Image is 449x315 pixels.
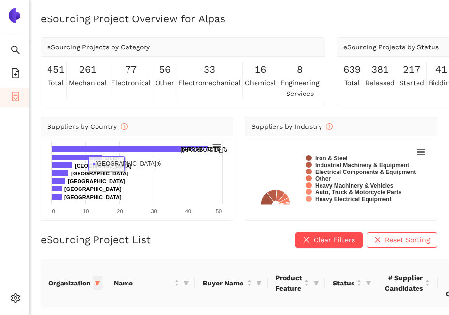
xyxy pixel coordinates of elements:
[435,62,447,77] span: 41
[403,62,420,77] span: 217
[117,208,123,214] text: 20
[93,276,102,290] span: filter
[399,78,424,88] span: started
[114,278,172,288] span: Name
[315,162,409,169] text: Industrial Machinery & Equipment
[11,65,20,84] span: file-add
[52,208,55,214] text: 0
[47,43,150,51] span: eSourcing Projects by Category
[315,196,391,203] text: Heavy Electrical Equipment
[181,147,239,153] text: [GEOGRAPHIC_DATA]
[79,62,96,77] span: 261
[75,163,132,169] text: [GEOGRAPHIC_DATA]
[106,259,195,307] th: this column's title is Name,this column is sortable
[71,171,128,176] text: [GEOGRAPHIC_DATA]
[48,278,91,288] span: Organization
[385,235,430,245] span: Reset Sorting
[314,235,355,245] span: Clear Filters
[315,169,416,175] text: Electrical Components & Equipment
[268,259,325,307] th: this column's title is Product Feature,this column is sortable
[254,276,264,290] span: filter
[121,123,128,130] span: info-circle
[377,259,438,307] th: this column's title is # Supplier Candidates,this column is sortable
[183,280,189,286] span: filter
[313,280,319,286] span: filter
[47,123,128,130] span: Suppliers by Country
[303,236,310,244] span: close
[371,62,389,77] span: 381
[255,62,266,77] span: 16
[280,78,319,99] span: engineering services
[105,155,120,161] text: Other
[295,232,363,248] button: closeClear Filters
[374,236,381,244] span: close
[7,8,22,23] img: Logo
[41,233,151,247] h2: eSourcing Project List
[315,155,348,162] text: Iron & Steel
[385,272,423,294] span: # Supplier Candidates
[11,290,20,309] span: setting
[69,78,107,88] span: mechanical
[204,62,215,77] span: 33
[343,62,361,77] span: 639
[344,78,360,88] span: total
[251,123,333,130] span: Suppliers by Industry
[159,62,171,77] span: 56
[181,276,191,290] span: filter
[185,208,191,214] text: 40
[151,208,157,214] text: 30
[178,78,241,88] span: electromechanical
[11,42,20,61] span: search
[203,278,245,288] span: Buyer Name
[245,78,276,88] span: chemical
[365,78,395,88] span: released
[275,272,302,294] span: Product Feature
[297,62,303,77] span: 8
[315,175,331,182] text: Other
[41,12,437,26] h2: eSourcing Project Overview for Alpas
[64,186,122,192] text: [GEOGRAPHIC_DATA]
[68,178,125,184] text: [GEOGRAPHIC_DATA]
[11,88,20,108] span: container
[333,278,354,288] span: Status
[366,280,371,286] span: filter
[326,123,333,130] span: info-circle
[125,62,137,77] span: 77
[155,78,174,88] span: other
[83,208,89,214] text: 10
[315,189,401,196] text: Auto, Truck & Motorcycle Parts
[195,259,268,307] th: this column's title is Buyer Name,this column is sortable
[256,280,262,286] span: filter
[325,259,377,307] th: this column's title is Status,this column is sortable
[111,78,151,88] span: electronical
[95,280,100,286] span: filter
[47,62,64,77] span: 451
[64,194,122,200] text: [GEOGRAPHIC_DATA]
[367,232,437,248] button: closeReset Sorting
[48,78,64,88] span: total
[315,182,394,189] text: Heavy Machinery & Vehicles
[216,208,222,214] text: 50
[364,276,373,290] span: filter
[311,270,321,296] span: filter
[343,43,439,51] span: eSourcing Projects by Status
